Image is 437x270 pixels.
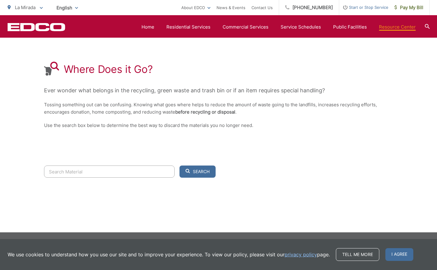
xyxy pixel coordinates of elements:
[15,5,36,10] span: La Mirada
[44,101,393,116] p: Tossing something out can be confusing. Knowing what goes where helps to reduce the amount of was...
[333,23,367,31] a: Public Facilities
[193,169,210,174] span: Search
[44,166,175,178] input: Search
[52,2,83,13] span: English
[8,23,65,31] a: EDCD logo. Return to the homepage.
[175,109,235,115] strong: before recycling or disposal
[285,251,317,258] a: privacy policy
[379,23,416,31] a: Resource Center
[166,23,210,31] a: Residential Services
[217,4,245,11] a: News & Events
[64,63,153,75] h1: Where Does it Go?
[223,23,268,31] a: Commercial Services
[179,166,216,178] button: Search
[142,23,154,31] a: Home
[336,248,379,261] a: Tell me more
[251,4,273,11] a: Contact Us
[281,23,321,31] a: Service Schedules
[394,4,423,11] span: Pay My Bill
[44,86,393,95] p: Ever wonder what belongs in the recycling, green waste and trash bin or if an item requires speci...
[44,122,393,129] p: Use the search box below to determine the best way to discard the materials you no longer need.
[385,248,413,261] span: I agree
[8,251,330,258] p: We use cookies to understand how you use our site and to improve your experience. To view our pol...
[181,4,210,11] a: About EDCO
